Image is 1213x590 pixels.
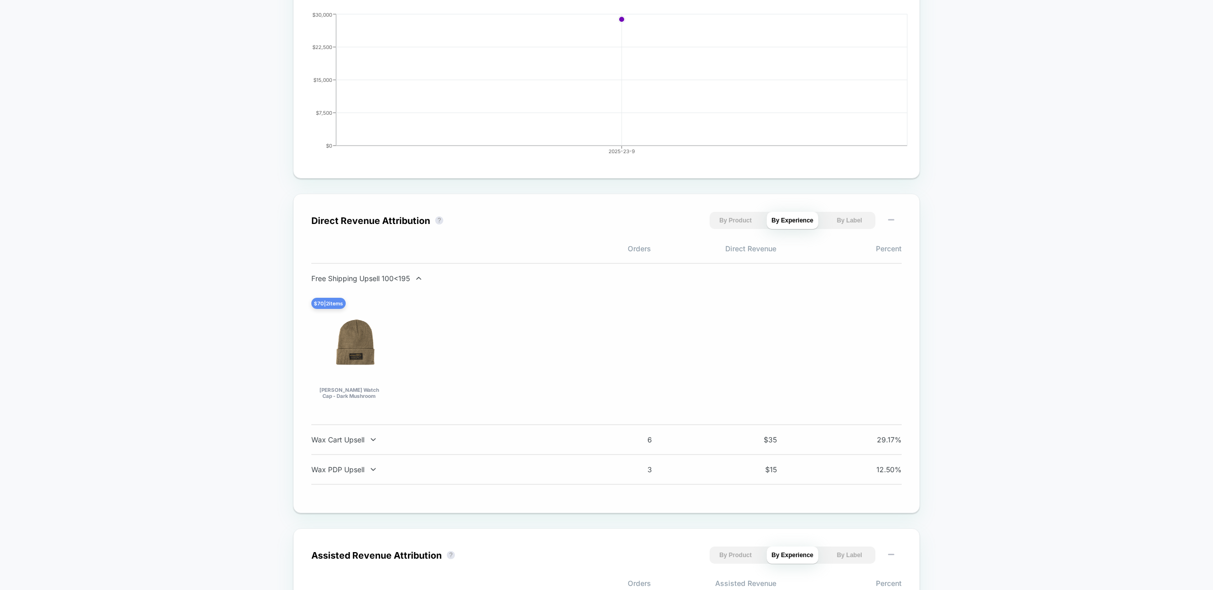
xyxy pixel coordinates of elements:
[823,547,875,564] button: By Label
[710,547,762,564] button: By Product
[651,579,776,587] span: Assisted Revenue
[606,465,652,474] span: 3
[316,387,382,399] div: [PERSON_NAME] Watch Cap - Dark Mushroom
[767,212,819,229] button: By Experience
[313,77,332,83] tspan: $15,000
[311,215,430,226] div: Direct Revenue Attribution
[435,216,443,224] button: ?
[526,244,651,253] span: Orders
[311,465,577,474] div: Wax PDP Upsell
[710,212,762,229] button: By Product
[856,435,902,444] span: 29.17 %
[731,465,777,474] span: $ 15
[311,298,346,309] div: $ 70 | 2 items
[311,435,577,444] div: Wax Cart Upsell
[312,44,332,50] tspan: $22,500
[312,12,332,18] tspan: $30,000
[311,274,577,283] div: Free Shipping Upsell 100<195
[731,435,777,444] span: $ 35
[856,465,902,474] span: 12.50 %
[776,579,902,587] span: Percent
[447,551,455,559] button: ?
[326,143,332,149] tspan: $0
[311,550,442,561] div: Assisted Revenue Attribution
[823,212,875,229] button: By Label
[316,303,396,383] img: Ballard Watch Cap - Dark Mushroom
[776,244,902,253] span: Percent
[606,435,652,444] span: 6
[651,244,776,253] span: Direct Revenue
[316,110,332,116] tspan: $7,500
[526,579,651,587] span: Orders
[767,547,819,564] button: By Experience
[609,148,635,154] tspan: 2025-23-9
